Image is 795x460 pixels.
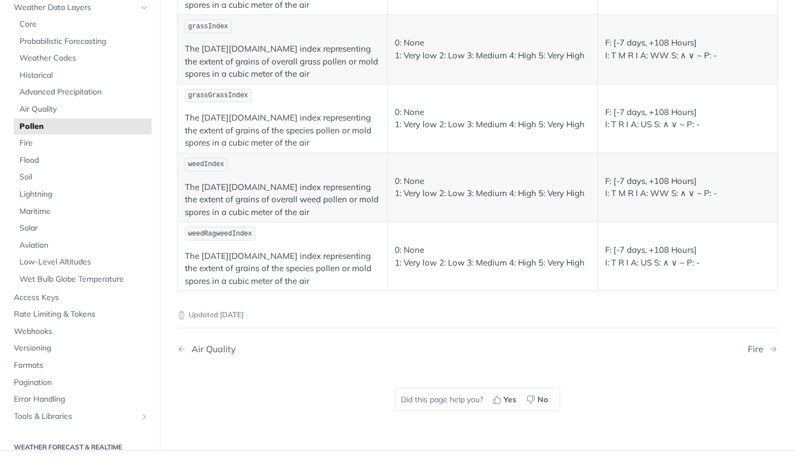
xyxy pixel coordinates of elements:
span: Weather Codes [19,53,149,64]
span: Rate Limiting & Tokens [14,309,149,320]
span: Formats [14,360,149,371]
span: Historical [19,70,149,81]
span: Yes [504,394,516,406]
a: Previous Page: Air Quality [177,344,435,354]
span: Versioning [14,343,149,354]
div: Did this page help you? [395,388,560,411]
a: Low-Level Altitudes [14,254,152,271]
a: Next Page: Fire [748,344,778,354]
a: Tools & LibrariesShow subpages for Tools & Libraries [8,408,152,425]
a: Wet Bulb Globe Temperature [14,271,152,288]
p: F: [-7 days, +108 Hours] I: T M R I A: WW S: ∧ ∨ ~ P: - [605,37,770,62]
span: Access Keys [14,292,149,303]
a: Aviation [14,237,152,254]
span: weedIndex [188,161,224,168]
span: Core [19,19,149,30]
span: Advanced Precipitation [19,87,149,98]
div: Fire [748,344,769,354]
a: Solar [14,220,152,237]
span: Fire [19,138,149,149]
span: Probabilistic Forecasting [19,36,149,47]
a: Formats [8,357,152,374]
a: Rate Limiting & Tokens [8,306,152,323]
a: Air Quality [14,101,152,118]
a: Pagination [8,374,152,391]
span: Aviation [19,240,149,251]
a: Weather Codes [14,50,152,67]
span: Pollen [19,121,149,132]
a: Soil [14,169,152,186]
span: Webhooks [14,326,149,337]
span: Soil [19,172,149,183]
p: 0: None 1: Very low 2: Low 3: Medium 4: High 5: Very High [395,244,590,269]
a: Historical [14,67,152,84]
button: Show subpages for Tools & Libraries [140,412,149,421]
p: The [DATE][DOMAIN_NAME] index representing the extent of grains of overall grass pollen or mold s... [185,43,380,81]
p: 0: None 1: Very low 2: Low 3: Medium 4: High 5: Very High [395,106,590,131]
a: Error Handling [8,391,152,408]
span: grassGrassIndex [188,92,248,99]
a: Fire [14,135,152,152]
a: Lightning [14,186,152,203]
span: Flood [19,155,149,166]
a: Webhooks [8,323,152,340]
span: Error Handling [14,394,149,405]
span: Pagination [14,377,149,388]
span: Lightning [19,189,149,200]
h2: Weather Forecast & realtime [8,442,152,452]
a: Versioning [8,340,152,357]
p: F: [-7 days, +108 Hours] I: T R I A: US S: ∧ ∨ ~ P: - [605,244,770,269]
a: Probabilistic Forecasting [14,33,152,50]
span: Low-Level Altitudes [19,257,149,268]
span: grassIndex [188,23,228,31]
button: Hide subpages for Weather Data Layers [140,3,149,12]
a: Core [14,16,152,33]
span: Air Quality [19,104,149,115]
p: The [DATE][DOMAIN_NAME] index representing the extent of grains of the species pollen or mold spo... [185,112,380,149]
p: F: [-7 days, +108 Hours] I: T R I A: US S: ∧ ∨ ~ P: - [605,106,770,131]
span: Weather Data Layers [14,2,137,13]
button: Yes [489,391,522,408]
span: Tools & Libraries [14,411,137,422]
a: Maritime [14,203,152,220]
p: The [DATE][DOMAIN_NAME] index representing the extent of grains of the species pollen or mold spo... [185,250,380,288]
p: The [DATE][DOMAIN_NAME] index representing the extent of grains of overall weed pollen or mold sp... [185,181,380,219]
span: Maritime [19,206,149,217]
p: Updated [DATE] [177,309,778,321]
nav: Pagination Controls [177,333,778,366]
span: No [537,394,548,406]
p: F: [-7 days, +108 Hours] I: T M R I A: WW S: ∧ ∨ ~ P: - [605,175,770,200]
a: Advanced Precipitation [14,84,152,101]
span: Wet Bulb Globe Temperature [19,274,149,285]
span: weedRagweedIndex [188,230,252,238]
a: Flood [14,152,152,169]
button: No [522,391,554,408]
p: 0: None 1: Very low 2: Low 3: Medium 4: High 5: Very High [395,37,590,62]
span: Solar [19,223,149,234]
a: Access Keys [8,289,152,306]
a: Pollen [14,118,152,135]
p: 0: None 1: Very low 2: Low 3: Medium 4: High 5: Very High [395,175,590,200]
div: Air Quality [186,344,236,354]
